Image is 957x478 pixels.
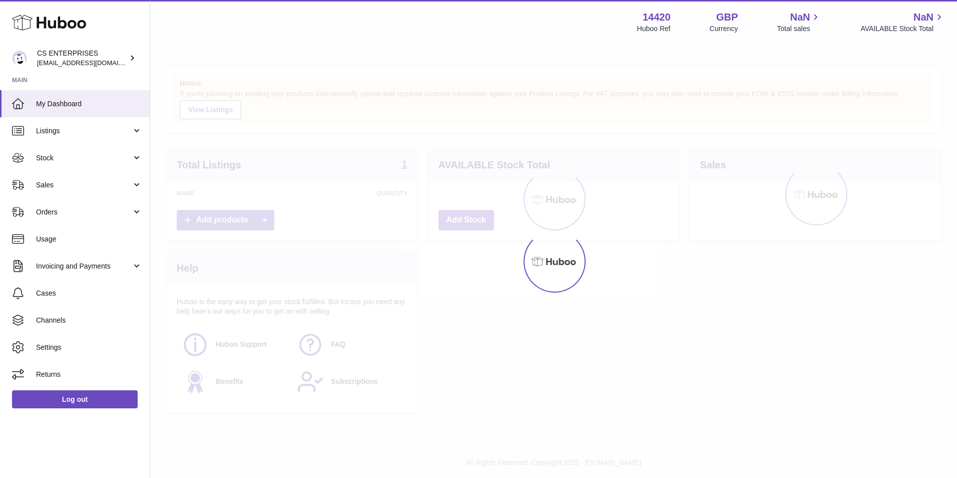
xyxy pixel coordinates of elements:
[36,262,132,271] span: Invoicing and Payments
[36,126,132,136] span: Listings
[36,207,132,217] span: Orders
[36,180,132,190] span: Sales
[36,99,142,109] span: My Dashboard
[643,11,671,24] strong: 14420
[36,153,132,163] span: Stock
[777,11,821,34] a: NaN Total sales
[36,370,142,379] span: Returns
[37,49,127,68] div: CS ENTERPRISES
[36,289,142,298] span: Cases
[777,24,821,34] span: Total sales
[790,11,810,24] span: NaN
[710,24,738,34] div: Currency
[913,11,933,24] span: NaN
[860,24,945,34] span: AVAILABLE Stock Total
[716,11,738,24] strong: GBP
[12,51,27,66] img: internalAdmin-14420@internal.huboo.com
[860,11,945,34] a: NaN AVAILABLE Stock Total
[12,390,138,408] a: Log out
[36,343,142,352] span: Settings
[37,59,147,67] span: [EMAIL_ADDRESS][DOMAIN_NAME]
[36,234,142,244] span: Usage
[36,316,142,325] span: Channels
[637,24,671,34] div: Huboo Ref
